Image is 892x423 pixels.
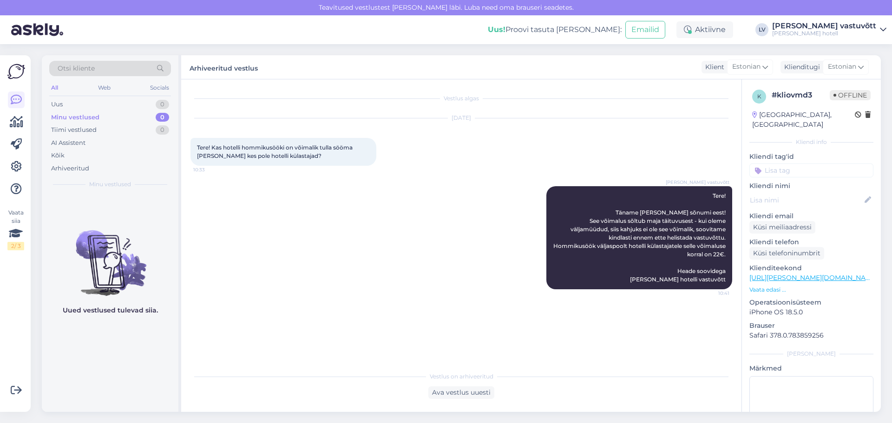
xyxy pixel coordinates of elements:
[58,64,95,73] span: Otsi kliente
[51,113,99,122] div: Minu vestlused
[772,90,830,101] div: # kliovmd3
[190,61,258,73] label: Arhiveeritud vestlus
[749,247,824,260] div: Küsi telefoninumbrit
[197,144,354,159] span: Tere! Kas hotelli hommikusööki on võimalik tulla sööma [PERSON_NAME] kes pole hotelli külastajad?
[89,180,131,189] span: Minu vestlused
[428,386,494,399] div: Ava vestlus uuesti
[749,163,873,177] input: Lisa tag
[749,273,878,282] a: [URL][PERSON_NAME][DOMAIN_NAME]
[749,138,873,146] div: Kliendi info
[156,113,169,122] div: 0
[830,90,871,100] span: Offline
[51,164,89,173] div: Arhiveeritud
[553,192,727,283] span: Tere! Täname [PERSON_NAME] sõnumi eest! See võimalus sõltub maja täituvusest - kui oleme väljamüü...
[676,21,733,38] div: Aktiivne
[752,110,855,130] div: [GEOGRAPHIC_DATA], [GEOGRAPHIC_DATA]
[749,298,873,307] p: Operatsioonisüsteem
[96,82,112,94] div: Web
[772,30,876,37] div: [PERSON_NAME] hotell
[51,138,85,148] div: AI Assistent
[749,286,873,294] p: Vaata edasi ...
[749,350,873,358] div: [PERSON_NAME]
[193,166,228,173] span: 10:33
[190,94,732,103] div: Vestlus algas
[749,364,873,373] p: Märkmed
[7,242,24,250] div: 2 / 3
[156,125,169,135] div: 0
[772,22,876,30] div: [PERSON_NAME] vastuvõtt
[755,23,768,36] div: LV
[749,263,873,273] p: Klienditeekond
[488,24,622,35] div: Proovi tasuta [PERSON_NAME]:
[49,82,60,94] div: All
[772,22,886,37] a: [PERSON_NAME] vastuvõtt[PERSON_NAME] hotell
[757,93,761,100] span: k
[732,62,761,72] span: Estonian
[749,307,873,317] p: iPhone OS 18.5.0
[749,221,815,234] div: Küsi meiliaadressi
[430,372,493,381] span: Vestlus on arhiveeritud
[51,100,63,109] div: Uus
[780,62,820,72] div: Klienditugi
[63,306,158,315] p: Uued vestlused tulevad siia.
[749,152,873,162] p: Kliendi tag'id
[695,290,729,297] span: 10:41
[666,179,729,186] span: [PERSON_NAME] vastuvõtt
[7,208,24,250] div: Vaata siia
[749,181,873,191] p: Kliendi nimi
[702,62,724,72] div: Klient
[749,321,873,331] p: Brauser
[190,114,732,122] div: [DATE]
[749,211,873,221] p: Kliendi email
[828,62,856,72] span: Estonian
[51,125,97,135] div: Tiimi vestlused
[7,63,25,80] img: Askly Logo
[625,21,665,39] button: Emailid
[488,25,505,34] b: Uus!
[156,100,169,109] div: 0
[750,195,863,205] input: Lisa nimi
[148,82,171,94] div: Socials
[51,151,65,160] div: Kõik
[749,237,873,247] p: Kliendi telefon
[42,214,178,297] img: No chats
[749,331,873,340] p: Safari 378.0.783859256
